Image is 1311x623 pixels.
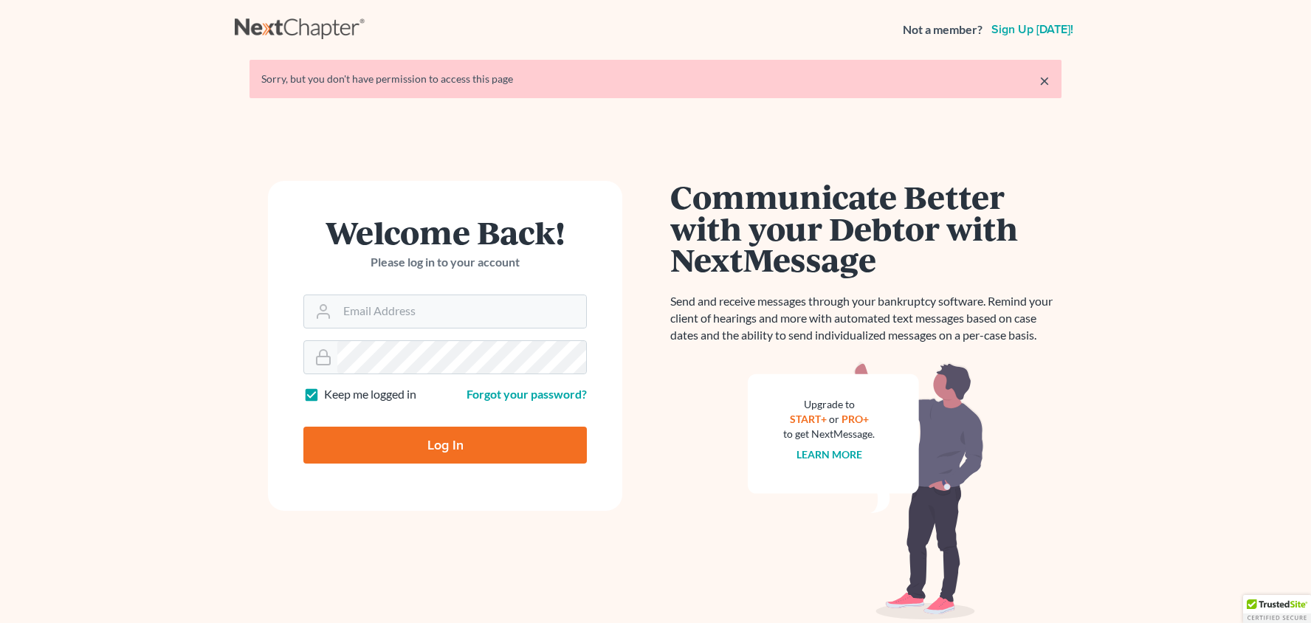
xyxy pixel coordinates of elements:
[303,254,587,271] p: Please log in to your account
[670,293,1061,344] p: Send and receive messages through your bankruptcy software. Remind your client of hearings and mo...
[783,427,875,441] div: to get NextMessage.
[829,413,839,425] span: or
[337,295,586,328] input: Email Address
[903,21,983,38] strong: Not a member?
[988,24,1076,35] a: Sign up [DATE]!
[783,397,875,412] div: Upgrade to
[1039,72,1050,89] a: ×
[796,448,862,461] a: Learn more
[748,362,984,620] img: nextmessage_bg-59042aed3d76b12b5cd301f8e5b87938c9018125f34e5fa2b7a6b67550977c72.svg
[261,72,1050,86] div: Sorry, but you don't have permission to access this page
[303,216,587,248] h1: Welcome Back!
[1243,595,1311,623] div: TrustedSite Certified
[842,413,869,425] a: PRO+
[670,181,1061,275] h1: Communicate Better with your Debtor with NextMessage
[467,387,587,401] a: Forgot your password?
[303,427,587,464] input: Log In
[324,386,416,403] label: Keep me logged in
[790,413,827,425] a: START+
